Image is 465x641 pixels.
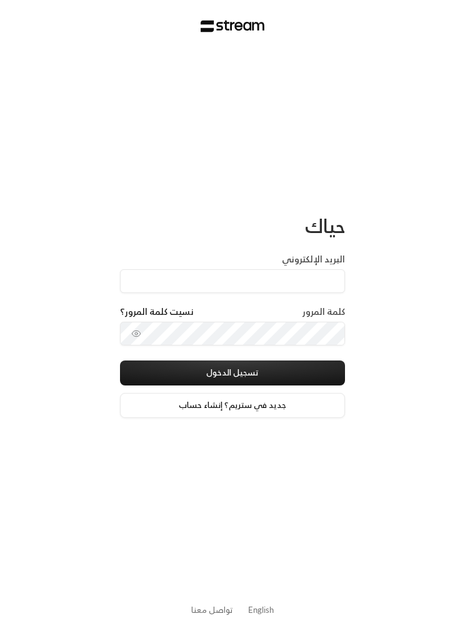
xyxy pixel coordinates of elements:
span: حياك [305,209,345,242]
img: Stream Logo [201,20,265,32]
a: English [248,599,274,621]
button: تواصل معنا [191,604,233,617]
label: كلمة المرور [302,306,345,318]
label: البريد الإلكتروني [282,253,345,266]
a: تواصل معنا [191,603,233,617]
a: نسيت كلمة المرور؟ [120,306,194,318]
button: toggle password visibility [126,324,146,344]
a: جديد في ستريم؟ إنشاء حساب [120,393,345,418]
button: تسجيل الدخول [120,360,345,385]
